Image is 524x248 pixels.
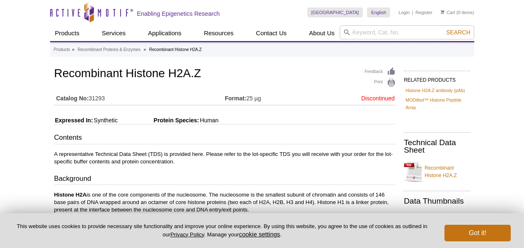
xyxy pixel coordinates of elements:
[444,29,473,36] button: Search
[77,46,140,53] a: Recombinant Proteins & Enzymes
[398,10,410,15] a: Login
[54,191,396,214] p: is one of the core components of the nucleosome. The nucleosome is the smallest subunit of chroma...
[404,139,470,154] h2: Technical Data Sheet
[441,7,474,17] li: (0 items)
[251,25,292,41] a: Contact Us
[144,47,146,52] li: »
[93,117,118,124] span: Synthetic
[54,46,70,53] a: Products
[404,71,470,85] h2: RELATED PRODUCTS
[54,133,396,144] h3: Contents
[54,67,396,81] h1: Recombinant Histone H2A.Z
[54,192,87,198] b: Histone H2A
[13,223,431,238] p: This website uses cookies to provide necessary site functionality and improve your online experie...
[406,96,468,111] a: MODified™ Histone Peptide Array
[119,117,199,124] span: Protein Species:
[54,117,93,124] span: Expressed In:
[199,117,219,124] span: Human
[406,87,465,94] a: Histone H2A.Z antibody (pAb)
[225,95,246,102] strong: Format:
[137,10,220,17] h2: Enabling Epigenetics Research
[367,7,390,17] a: English
[404,159,470,184] a: Recombinant Histone H2A.Z
[54,90,225,103] td: 31293
[239,231,280,238] button: cookie settings
[54,174,396,185] h3: Background
[340,25,474,39] input: Keyword, Cat. No.
[412,7,413,17] li: |
[415,10,432,15] a: Register
[54,151,396,165] p: A representative Technical Data Sheet (TDS) is provided here. Please refer to the lot-specific TD...
[446,29,470,36] span: Search
[441,10,444,14] img: Your Cart
[404,197,470,205] h2: Data Thumbnails
[72,47,75,52] li: »
[441,10,455,15] a: Cart
[199,25,239,41] a: Resources
[149,47,202,52] li: Recombinant Histone H2A.Z
[225,90,314,103] td: 25 µg
[50,25,85,41] a: Products
[97,25,131,41] a: Services
[444,225,511,241] button: Got it!
[365,78,396,88] a: Print
[307,7,363,17] a: [GEOGRAPHIC_DATA]
[56,95,89,102] strong: Catalog No:
[304,25,340,41] a: About Us
[143,25,186,41] a: Applications
[365,67,396,76] a: Feedback
[170,231,204,238] a: Privacy Policy
[314,90,396,103] td: Discontinued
